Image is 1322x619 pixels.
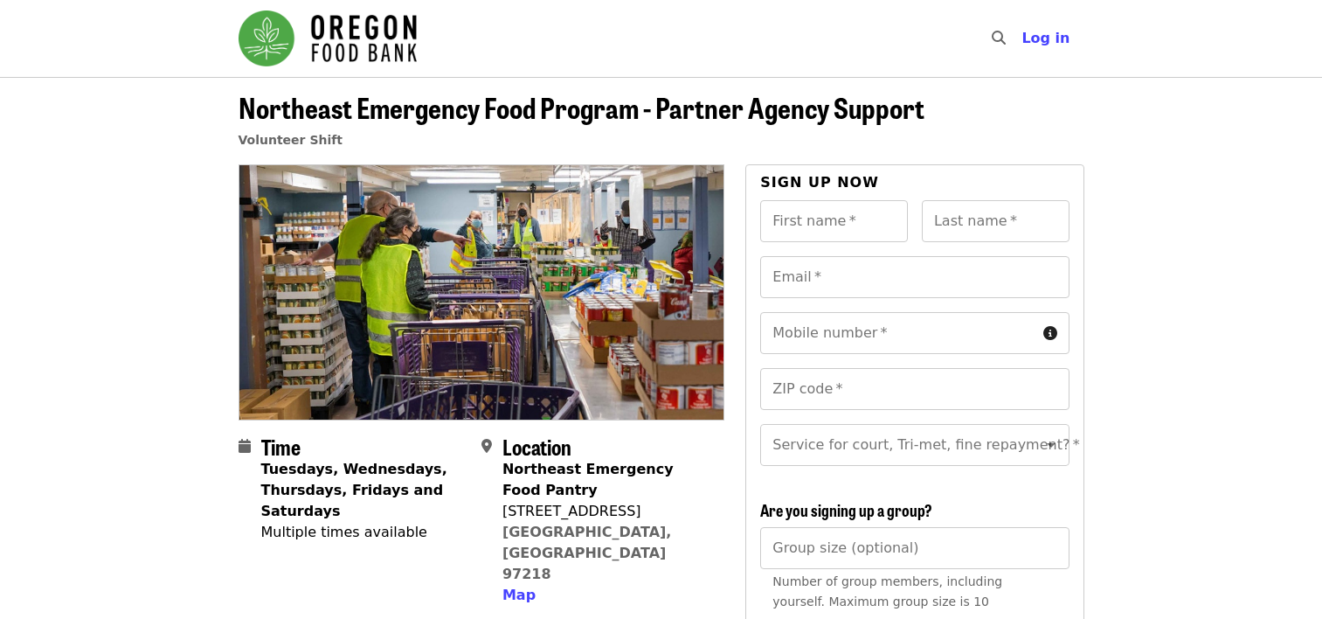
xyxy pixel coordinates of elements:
span: Log in [1021,30,1069,46]
input: Email [760,256,1069,298]
img: Oregon Food Bank - Home [239,10,417,66]
input: ZIP code [760,368,1069,410]
input: First name [760,200,908,242]
div: Multiple times available [261,522,467,543]
span: Sign up now [760,174,879,191]
span: Map [502,587,536,603]
span: Number of group members, including yourself. Maximum group size is 10 [772,574,1002,609]
span: Time [261,431,301,462]
strong: Tuesdays, Wednesdays, Thursdays, Fridays and Saturdays [261,461,447,519]
button: Log in [1007,21,1083,56]
span: Are you signing up a group? [760,498,932,521]
button: Open [1039,433,1063,457]
strong: Northeast Emergency Food Pantry [502,461,674,498]
i: calendar icon [239,438,251,455]
input: Search [1016,17,1030,59]
i: circle-info icon [1043,325,1057,342]
div: [STREET_ADDRESS] [502,501,710,522]
i: search icon [992,30,1006,46]
input: Last name [922,200,1069,242]
button: Map [502,585,536,606]
span: Location [502,431,571,462]
i: map-marker-alt icon [481,438,492,455]
img: Northeast Emergency Food Program - Partner Agency Support organized by Oregon Food Bank [239,165,724,419]
span: Northeast Emergency Food Program - Partner Agency Support [239,87,924,128]
input: Mobile number [760,312,1035,354]
a: Volunteer Shift [239,133,343,147]
input: [object Object] [760,527,1069,569]
a: [GEOGRAPHIC_DATA], [GEOGRAPHIC_DATA] 97218 [502,524,672,582]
